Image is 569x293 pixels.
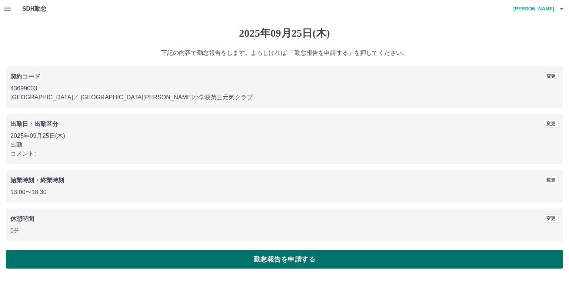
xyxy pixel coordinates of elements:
[10,188,559,197] p: 13:00 〜 18:30
[6,49,563,57] p: 下記の内容で勤怠報告をします。よろしければ 「勤怠報告を申請する」を押してください。
[10,131,559,140] p: 2025年09月25日(木)
[10,93,559,102] p: [GEOGRAPHIC_DATA] ／ [GEOGRAPHIC_DATA][PERSON_NAME]小学校第三元気クラブ
[6,27,563,40] h1: 2025年09月25日(木)
[10,73,40,80] b: 契約コード
[10,140,559,149] p: 出勤
[10,121,58,127] b: 出勤日・出勤区分
[10,226,559,235] p: 0分
[543,214,559,223] button: 変更
[543,176,559,184] button: 変更
[543,72,559,80] button: 変更
[10,149,559,158] p: コメント:
[10,177,64,183] b: 始業時刻・終業時刻
[10,84,559,93] p: 43699003
[543,120,559,128] button: 変更
[6,250,563,269] button: 勤怠報告を申請する
[10,216,34,222] b: 休憩時間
